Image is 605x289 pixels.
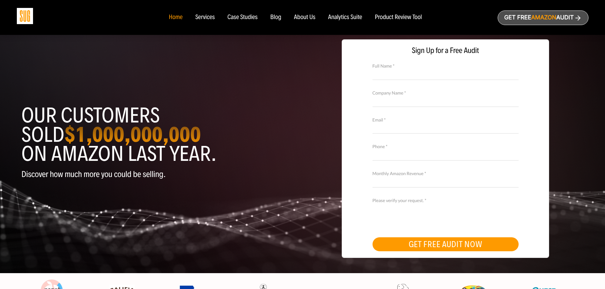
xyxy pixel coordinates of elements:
strong: $1,000,000,000 [64,122,201,148]
label: Company Name * [373,89,519,96]
input: Contact Number * [373,149,519,161]
a: Product Review Tool [375,14,422,21]
a: Get freeAmazonAudit [498,10,588,25]
input: Monthly Amazon Revenue * [373,176,519,187]
p: Discover how much more you could be selling. [22,170,298,179]
span: Amazon [531,14,556,21]
a: Home [169,14,182,21]
a: About Us [294,14,316,21]
label: Monthly Amazon Revenue * [373,170,519,177]
iframe: reCAPTCHA [373,203,469,228]
a: Case Studies [227,14,258,21]
a: Blog [270,14,281,21]
button: GET FREE AUDIT NOW [373,237,519,251]
label: Full Name * [373,62,519,69]
label: Please verify your request. * [373,197,519,204]
a: Analytics Suite [328,14,362,21]
input: Company Name * [373,95,519,107]
label: Email * [373,116,519,123]
h1: Our customers sold on Amazon last year. [22,106,298,163]
img: Sug [17,8,33,24]
input: Full Name * [373,69,519,80]
label: Phone * [373,143,519,150]
span: Sign Up for a Free Audit [348,46,542,55]
a: Services [195,14,215,21]
input: Email * [373,122,519,134]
